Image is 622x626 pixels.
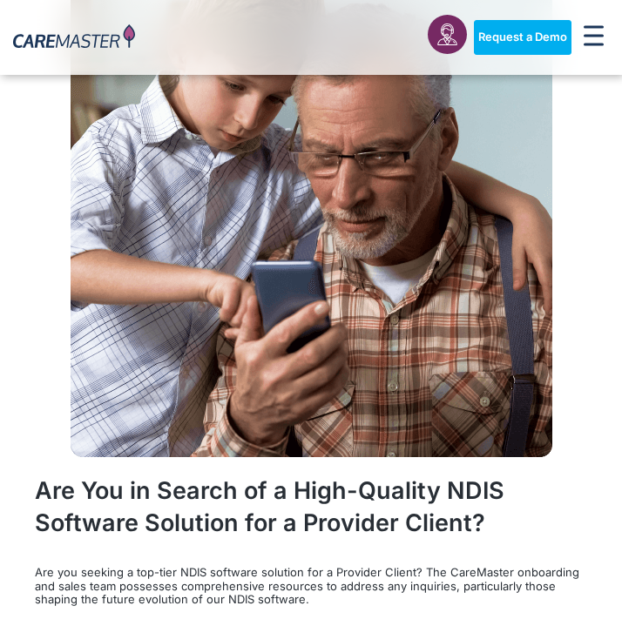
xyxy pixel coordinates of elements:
a: Request a Demo [474,20,571,55]
div: Menu Toggle [578,20,609,55]
div: Are you seeking a top-tier NDIS software solution for a Provider Client? The CareMaster onboardin... [35,566,587,607]
h2: Are You in Search of a High-Quality NDIS Software Solution for a Provider Client? [35,475,587,539]
span: Request a Demo [478,30,567,44]
img: CareMaster Logo [13,24,135,51]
